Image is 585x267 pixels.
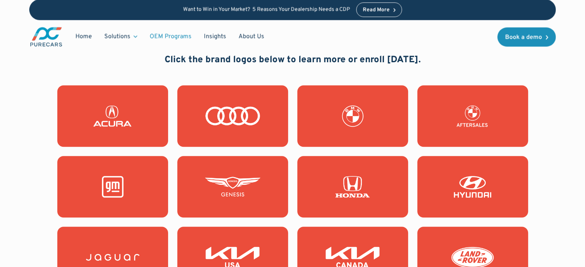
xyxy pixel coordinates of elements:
[363,7,390,13] div: Read More
[445,105,500,127] img: BMW Fixed Ops
[29,26,63,47] a: main
[69,30,98,44] a: Home
[497,27,556,46] a: Book a demo
[85,105,140,127] img: Acura
[356,2,402,17] a: Read More
[183,7,350,13] p: Want to Win in Your Market? 5 Reasons Your Dealership Needs a CDP
[143,30,198,44] a: OEM Programs
[325,176,380,197] img: Honda
[29,26,63,47] img: purecars logo
[232,30,270,44] a: About Us
[107,41,478,66] h2: Many of our solutions are OEM-approved through our Click the brand logos below to learn more or e...
[205,105,260,127] img: Audi
[325,105,380,127] img: BMW
[198,30,232,44] a: Insights
[85,176,140,197] img: General Motors
[98,30,143,44] div: Solutions
[104,33,130,41] div: Solutions
[445,176,500,197] img: Hyundai
[505,34,542,40] div: Book a demo
[205,176,260,197] img: Genesis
